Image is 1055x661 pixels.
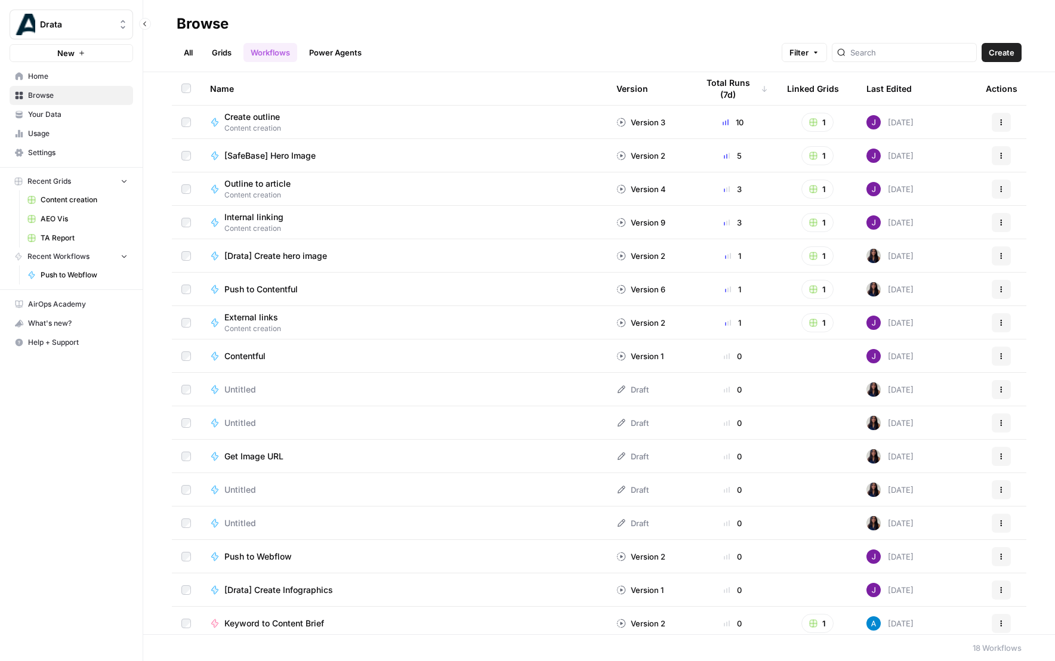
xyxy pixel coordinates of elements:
span: Help + Support [28,337,128,348]
div: Version 2 [616,317,665,329]
div: Version [616,72,648,105]
button: 1 [801,614,834,633]
span: Push to Webflow [41,270,128,280]
span: TA Report [41,233,128,243]
a: Keyword to Content Brief [210,617,597,629]
div: 1 [698,250,768,262]
span: Push to Contentful [224,283,298,295]
span: AirOps Academy [28,299,128,310]
div: 0 [698,517,768,529]
a: External linksContent creation [210,311,597,334]
div: [DATE] [866,516,914,530]
div: Draft [616,384,649,396]
div: Draft [616,484,649,496]
button: What's new? [10,314,133,333]
button: 1 [801,313,834,332]
div: Version 4 [616,183,666,195]
img: nj1ssy6o3lyd6ijko0eoja4aphzn [866,115,881,129]
img: rox323kbkgutb4wcij4krxobkpon [866,483,881,497]
span: Filter [789,47,809,58]
span: Drata [40,18,112,30]
div: [DATE] [866,149,914,163]
a: Push to Webflow [210,551,597,563]
div: [DATE] [866,416,914,430]
img: nj1ssy6o3lyd6ijko0eoja4aphzn [866,215,881,230]
span: Home [28,71,128,82]
span: Keyword to Content Brief [224,617,324,629]
a: Outline to articleContent creation [210,178,597,200]
button: Workspace: Drata [10,10,133,39]
div: [DATE] [866,215,914,230]
span: Content creation [224,323,288,334]
div: 0 [698,350,768,362]
span: Usage [28,128,128,139]
div: Draft [616,450,649,462]
div: 18 Workflows [973,642,1022,654]
div: Last Edited [866,72,912,105]
span: Untitled [224,517,256,529]
div: Draft [616,517,649,529]
div: 0 [698,417,768,429]
a: Untitled [210,384,597,396]
div: [DATE] [866,483,914,497]
img: rox323kbkgutb4wcij4krxobkpon [866,416,881,430]
div: Name [210,72,597,105]
img: rox323kbkgutb4wcij4krxobkpon [866,449,881,464]
img: nj1ssy6o3lyd6ijko0eoja4aphzn [866,583,881,597]
div: Linked Grids [787,72,839,105]
div: [DATE] [866,115,914,129]
div: [DATE] [866,549,914,564]
img: rox323kbkgutb4wcij4krxobkpon [866,282,881,296]
a: Grids [205,43,239,62]
a: Browse [10,86,133,105]
img: nj1ssy6o3lyd6ijko0eoja4aphzn [866,349,881,363]
span: New [57,47,75,59]
span: Recent Grids [27,176,71,187]
a: Untitled [210,517,597,529]
div: What's new? [10,314,132,332]
span: Create outline [224,111,280,123]
span: Contentful [224,350,266,362]
a: [Drata] Create Infographics [210,584,597,596]
span: Your Data [28,109,128,120]
span: Recent Workflows [27,251,90,262]
span: [Drata] Create hero image [224,250,327,262]
div: 5 [698,150,768,162]
img: rox323kbkgutb4wcij4krxobkpon [866,516,881,530]
img: nj1ssy6o3lyd6ijko0eoja4aphzn [866,149,881,163]
a: Contentful [210,350,597,362]
a: Power Agents [302,43,369,62]
div: 0 [698,384,768,396]
div: [DATE] [866,349,914,363]
div: 0 [698,584,768,596]
div: 0 [698,450,768,462]
img: nj1ssy6o3lyd6ijko0eoja4aphzn [866,316,881,330]
a: Workflows [243,43,297,62]
a: Your Data [10,105,133,124]
a: Usage [10,124,133,143]
span: Content creation [224,123,289,134]
span: Untitled [224,484,256,496]
a: Push to Contentful [210,283,597,295]
button: 1 [801,213,834,232]
button: Create [982,43,1022,62]
button: 1 [801,246,834,265]
img: Drata Logo [14,14,35,35]
img: rox323kbkgutb4wcij4krxobkpon [866,382,881,397]
div: [DATE] [866,316,914,330]
img: rox323kbkgutb4wcij4krxobkpon [866,249,881,263]
a: AirOps Academy [10,295,133,314]
button: Filter [782,43,827,62]
span: Outline to article [224,178,291,190]
div: Actions [986,72,1017,105]
a: AEO Vis [22,209,133,228]
a: [Drata] Create hero image [210,250,597,262]
div: 3 [698,217,768,228]
div: [DATE] [866,583,914,597]
div: 3 [698,183,768,195]
div: [DATE] [866,182,914,196]
button: Recent Workflows [10,248,133,265]
div: Version 9 [616,217,665,228]
img: nj1ssy6o3lyd6ijko0eoja4aphzn [866,549,881,564]
div: Browse [177,14,229,33]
